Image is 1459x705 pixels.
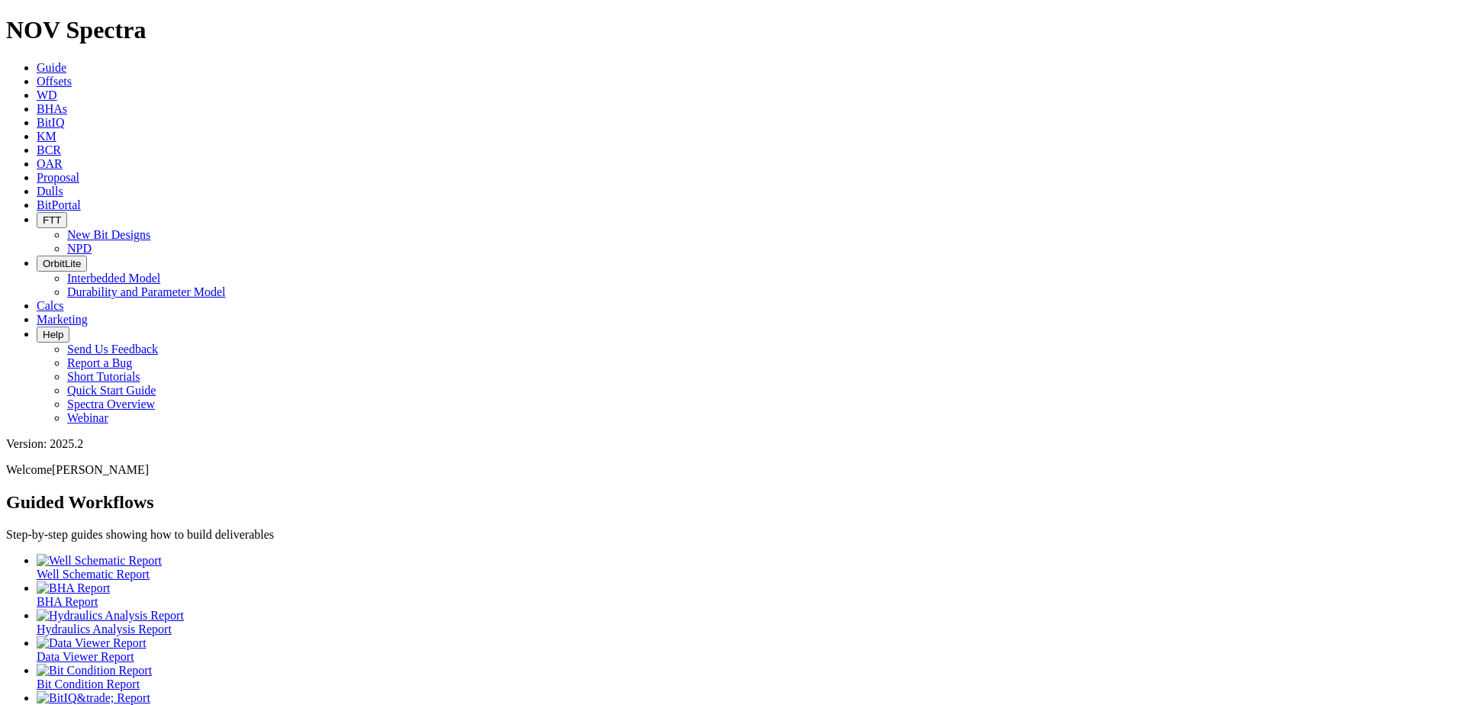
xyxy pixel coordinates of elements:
a: Well Schematic Report Well Schematic Report [37,554,1453,581]
p: Step-by-step guides showing how to build deliverables [6,528,1453,542]
a: Send Us Feedback [67,343,158,356]
a: Data Viewer Report Data Viewer Report [37,636,1453,663]
a: NPD [67,242,92,255]
img: Hydraulics Analysis Report [37,609,184,623]
a: Webinar [67,411,108,424]
span: [PERSON_NAME] [52,463,149,476]
a: Marketing [37,313,88,326]
a: Spectra Overview [67,398,155,410]
button: Help [37,327,69,343]
button: FTT [37,212,67,228]
a: Calcs [37,299,64,312]
a: BCR [37,143,61,156]
a: Hydraulics Analysis Report Hydraulics Analysis Report [37,609,1453,636]
a: Report a Bug [67,356,132,369]
button: OrbitLite [37,256,87,272]
a: Interbedded Model [67,272,160,285]
a: OAR [37,157,63,170]
a: BHA Report BHA Report [37,581,1453,608]
span: FTT [43,214,61,226]
a: Offsets [37,75,72,88]
span: Bit Condition Report [37,678,140,691]
img: BitIQ&trade; Report [37,691,150,705]
img: Well Schematic Report [37,554,162,568]
img: Bit Condition Report [37,664,152,678]
img: BHA Report [37,581,110,595]
a: BitIQ [37,116,64,129]
h2: Guided Workflows [6,492,1453,513]
span: Data Viewer Report [37,650,134,663]
a: KM [37,130,56,143]
a: BHAs [37,102,67,115]
h1: NOV Spectra [6,16,1453,44]
div: Version: 2025.2 [6,437,1453,451]
a: Proposal [37,171,79,184]
a: BitPortal [37,198,81,211]
a: Quick Start Guide [67,384,156,397]
span: OrbitLite [43,258,81,269]
a: Guide [37,61,66,74]
img: Data Viewer Report [37,636,147,650]
span: Hydraulics Analysis Report [37,623,172,636]
span: Well Schematic Report [37,568,150,581]
a: WD [37,89,57,101]
a: Durability and Parameter Model [67,285,226,298]
a: New Bit Designs [67,228,150,241]
a: Short Tutorials [67,370,140,383]
a: Dulls [37,185,63,198]
a: Bit Condition Report Bit Condition Report [37,664,1453,691]
span: Help [43,329,63,340]
span: BHA Report [37,595,98,608]
p: Welcome [6,463,1453,477]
